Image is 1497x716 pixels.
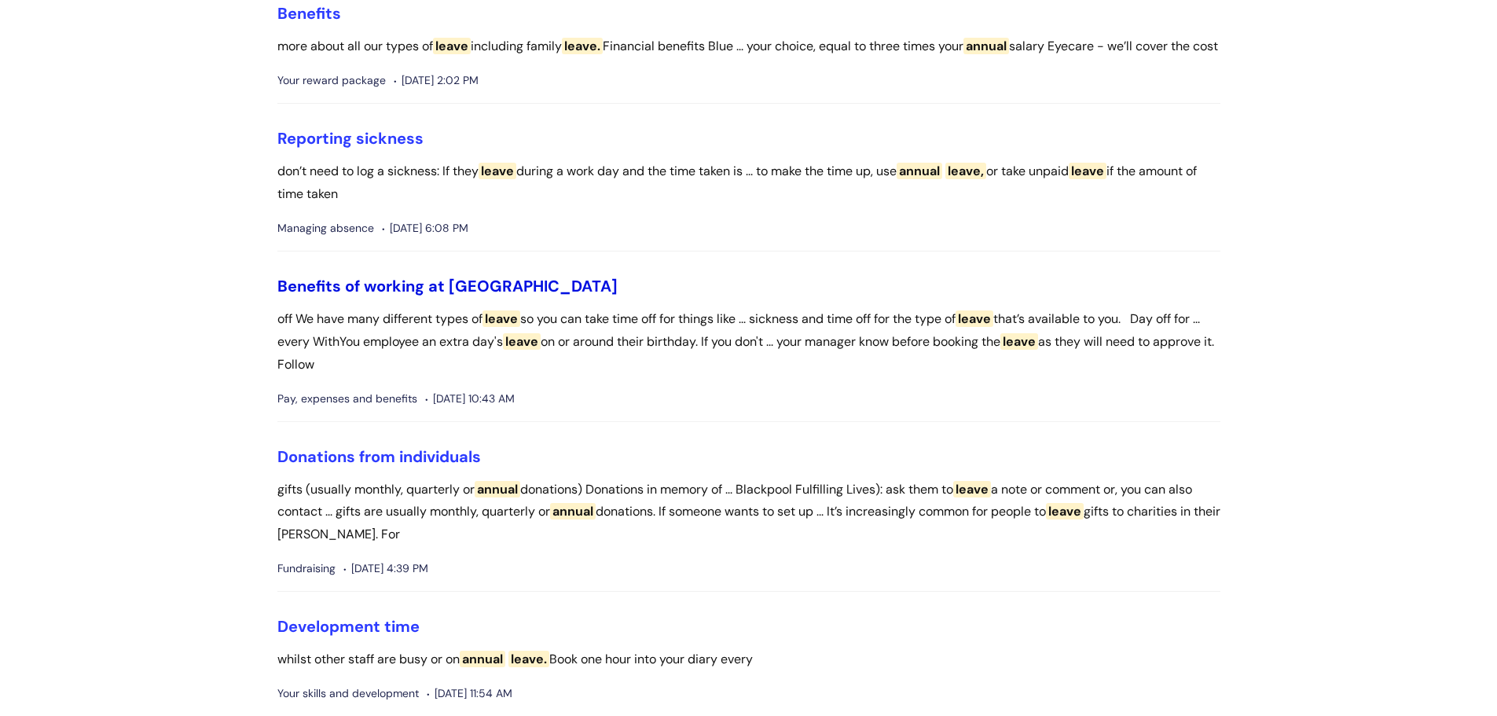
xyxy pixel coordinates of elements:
[277,35,1220,58] p: more about all our types of including family Financial benefits Blue ... your choice, equal to th...
[277,559,336,578] span: Fundraising
[953,481,991,498] span: leave
[945,163,986,179] span: leave,
[277,276,618,296] a: Benefits of working at [GEOGRAPHIC_DATA]
[433,38,471,54] span: leave
[562,38,603,54] span: leave.
[277,648,1220,671] p: whilst other staff are busy or on Book one hour into your diary every
[277,308,1220,376] p: off We have many different types of so you can take time off for things like ... sickness and tim...
[897,163,942,179] span: annual
[427,684,512,703] span: [DATE] 11:54 AM
[277,128,424,149] a: Reporting sickness
[963,38,1009,54] span: annual
[475,481,520,498] span: annual
[277,479,1220,546] p: gifts (usually monthly, quarterly or donations) Donations in memory of ... Blackpool Fulfilling L...
[277,684,419,703] span: Your skills and development
[394,71,479,90] span: [DATE] 2:02 PM
[508,651,549,667] span: leave.
[277,446,481,467] a: Donations from individuals
[503,333,541,350] span: leave
[277,71,386,90] span: Your reward package
[343,559,428,578] span: [DATE] 4:39 PM
[550,503,596,520] span: annual
[277,160,1220,206] p: don’t need to log a sickness: If they during a work day and the time taken is ... to make the tim...
[1000,333,1038,350] span: leave
[277,389,417,409] span: Pay, expenses and benefits
[277,616,420,637] a: Development time
[482,310,520,327] span: leave
[425,389,515,409] span: [DATE] 10:43 AM
[382,218,468,238] span: [DATE] 6:08 PM
[460,651,505,667] span: annual
[277,3,341,24] a: Benefits
[479,163,516,179] span: leave
[1046,503,1084,520] span: leave
[956,310,993,327] span: leave
[277,218,374,238] span: Managing absence
[1069,163,1106,179] span: leave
